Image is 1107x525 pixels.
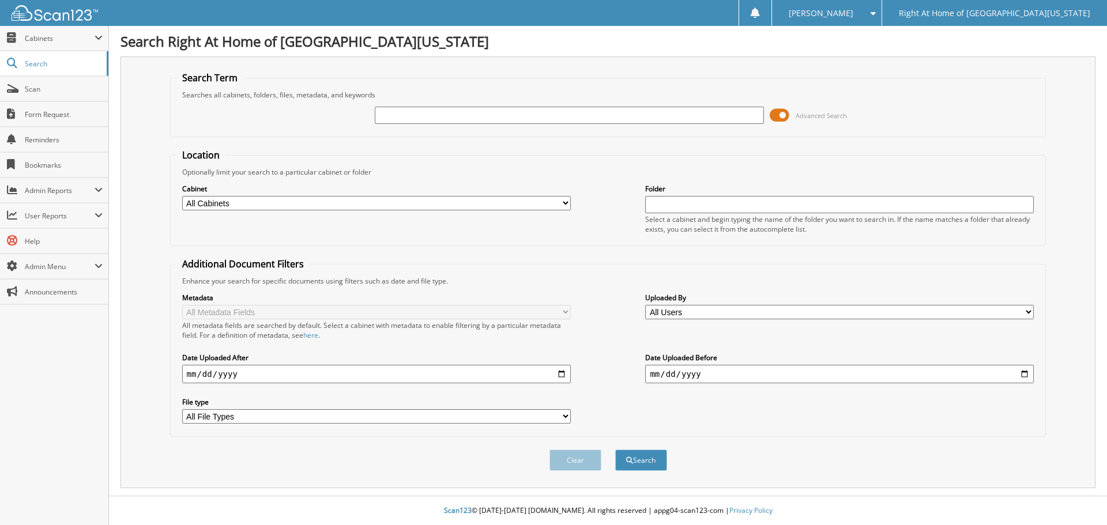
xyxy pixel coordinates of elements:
legend: Additional Document Filters [176,258,310,270]
span: Help [25,236,103,246]
span: Announcements [25,287,103,297]
span: Scan [25,84,103,94]
span: Admin Menu [25,262,95,271]
label: Date Uploaded After [182,353,571,362]
div: Select a cabinet and begin typing the name of the folder you want to search in. If the name match... [645,214,1034,234]
label: File type [182,397,571,407]
div: Enhance your search for specific documents using filters such as date and file type. [176,276,1040,286]
span: Scan123 [444,505,472,515]
span: Form Request [25,109,103,119]
span: Right At Home of [GEOGRAPHIC_DATA][US_STATE] [899,10,1090,17]
span: User Reports [25,211,95,221]
span: Bookmarks [25,160,103,170]
button: Search [615,450,667,471]
div: Searches all cabinets, folders, files, metadata, and keywords [176,90,1040,100]
h1: Search Right At Home of [GEOGRAPHIC_DATA][US_STATE] [121,32,1095,51]
span: Search [25,59,101,69]
span: Advanced Search [796,111,847,120]
span: Cabinets [25,33,95,43]
span: Reminders [25,135,103,145]
input: start [182,365,571,383]
a: here [303,330,318,340]
img: scan123-logo-white.svg [12,5,98,21]
div: All metadata fields are searched by default. Select a cabinet with metadata to enable filtering b... [182,320,571,340]
label: Date Uploaded Before [645,353,1034,362]
input: end [645,365,1034,383]
button: Clear [549,450,601,471]
label: Uploaded By [645,293,1034,303]
legend: Location [176,149,225,161]
iframe: Chat Widget [1049,470,1107,525]
a: Privacy Policy [729,505,773,515]
label: Cabinet [182,184,571,194]
span: Admin Reports [25,186,95,195]
label: Metadata [182,293,571,303]
span: [PERSON_NAME] [789,10,853,17]
div: Optionally limit your search to a particular cabinet or folder [176,167,1040,177]
label: Folder [645,184,1034,194]
legend: Search Term [176,71,243,84]
div: © [DATE]-[DATE] [DOMAIN_NAME]. All rights reserved | appg04-scan123-com | [109,497,1107,525]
